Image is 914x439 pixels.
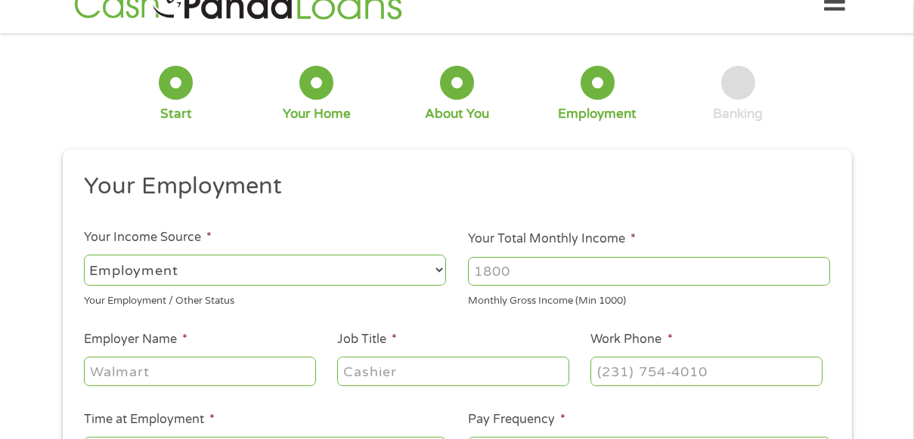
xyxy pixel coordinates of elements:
div: Your Employment / Other Status [84,289,446,309]
label: Employer Name [84,332,187,348]
label: Job Title [337,332,397,348]
label: Your Income Source [84,230,212,246]
div: Employment [558,106,637,122]
div: Start [160,106,192,122]
h2: Your Employment [84,172,819,202]
div: Banking [713,106,763,122]
div: About You [425,106,489,122]
input: (231) 754-4010 [590,357,822,385]
div: Monthly Gross Income (Min 1000) [468,289,830,309]
label: Pay Frequency [468,412,565,428]
input: Walmart [84,357,315,385]
label: Your Total Monthly Income [468,231,636,247]
div: Your Home [283,106,351,122]
label: Time at Employment [84,412,215,428]
input: 1800 [468,257,830,286]
label: Work Phone [590,332,672,348]
input: Cashier [337,357,569,385]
